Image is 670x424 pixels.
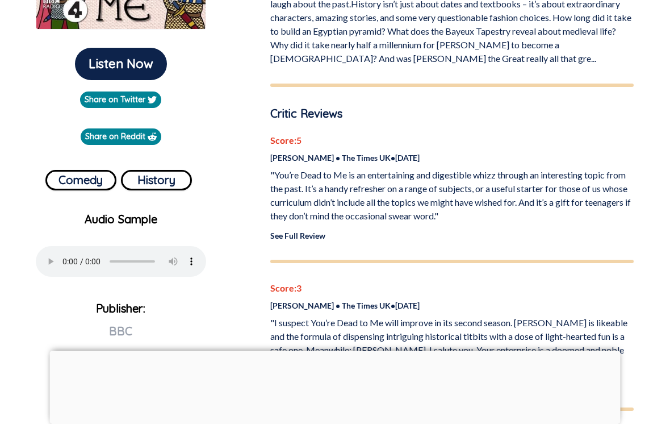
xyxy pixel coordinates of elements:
p: [PERSON_NAME] • The Times UK • [DATE] [270,152,634,164]
iframe: Advertisement [50,351,621,421]
p: Audio Sample [9,211,232,228]
a: See Full Review [270,231,325,240]
a: Share on Twitter [80,92,161,108]
audio: Your browser does not support the audio element [36,246,206,277]
button: History [121,170,192,190]
p: Critic Reviews [270,105,634,122]
button: Comedy [45,170,116,190]
p: Score: 3 [270,281,634,295]
p: Score: 5 [270,134,634,147]
p: "I suspect You’re Dead to Me will improve in its second season. [PERSON_NAME] is likeable and the... [270,316,634,371]
p: "You’re Dead to Me is an entertaining and digestible whizz through an interesting topic from the ... [270,168,634,223]
button: Listen Now [75,48,167,80]
span: BBC [109,324,132,338]
p: Publisher: [9,297,232,379]
a: Comedy [45,165,116,190]
a: Share on Reddit [81,128,161,145]
a: History [121,165,192,190]
p: [PERSON_NAME] • The Times UK • [DATE] [270,300,634,311]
